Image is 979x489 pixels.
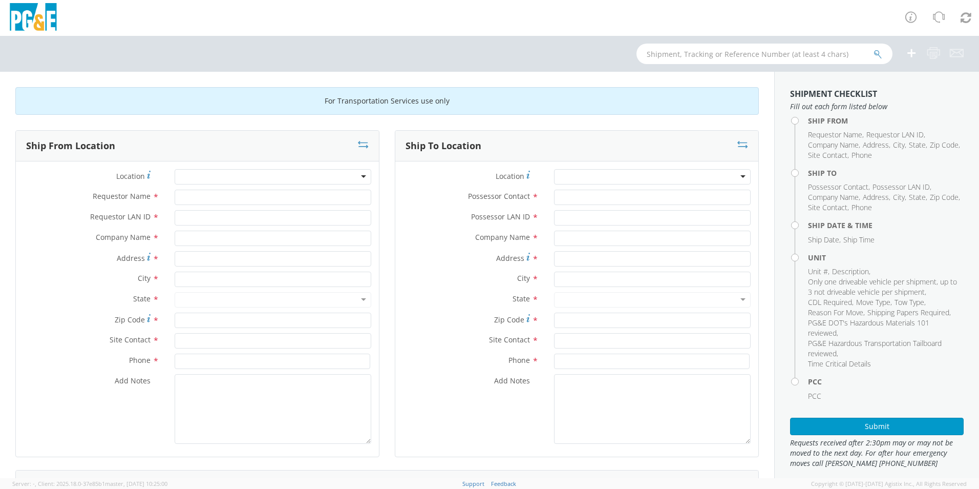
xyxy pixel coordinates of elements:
h3: Ship From Location [26,141,115,151]
span: City [517,273,530,283]
span: Time Critical Details [808,359,871,369]
h4: Ship Date & Time [808,221,964,229]
span: Address [496,253,524,263]
span: Location [496,171,524,181]
li: , [808,192,860,202]
span: Phone [852,150,872,160]
span: Phone [852,202,872,212]
span: City [138,273,151,283]
button: Submit [790,418,964,435]
li: , [808,150,849,160]
span: Location [116,171,145,181]
li: , [872,182,931,192]
span: Shipping Papers Required [867,308,949,317]
li: , [808,308,865,318]
span: Ship Date [808,235,839,244]
span: Company Name [475,232,530,242]
li: , [867,308,951,318]
span: Tow Type [895,297,924,307]
h4: Ship To [808,169,964,177]
h4: PCC [808,378,964,385]
li: , [808,338,961,359]
span: Phone [129,355,151,365]
span: Site Contact [808,202,847,212]
span: Unit # [808,267,828,276]
span: Move Type [856,297,890,307]
strong: Shipment Checklist [790,88,877,99]
span: Requestor Name [93,191,151,201]
span: State [909,192,926,202]
span: Possessor LAN ID [471,212,530,221]
li: , [866,130,925,140]
span: Zip Code [930,192,959,202]
li: , [832,267,870,277]
span: City [893,140,905,150]
li: , [895,297,926,308]
span: Company Name [96,232,151,242]
span: Reason For Move [808,308,863,317]
span: Copyright © [DATE]-[DATE] Agistix Inc., All Rights Reserved [811,480,967,488]
li: , [808,297,854,308]
span: Requests received after 2:30pm may or may not be moved to the next day. For after hour emergency ... [790,438,964,468]
span: Zip Code [115,315,145,324]
div: For Transportation Services use only [15,87,759,115]
span: Site Contact [808,150,847,160]
span: Client: 2025.18.0-37e85b1 [38,480,167,487]
li: , [808,182,870,192]
span: Add Notes [115,376,151,385]
li: , [893,140,906,150]
span: Possessor LAN ID [872,182,930,192]
img: pge-logo-06675f144f4cfa6a6814.png [8,3,59,33]
span: PCC [808,391,821,401]
li: , [808,235,841,245]
span: CDL Required [808,297,852,307]
span: Add Notes [494,376,530,385]
span: Ship Time [843,235,875,244]
span: Requestor LAN ID [90,212,151,221]
li: , [863,192,890,202]
span: Site Contact [110,335,151,344]
h4: Ship From [808,117,964,125]
span: Address [863,140,889,150]
li: , [909,192,927,202]
span: , [35,480,36,487]
span: State [513,294,530,303]
a: Support [462,480,484,487]
span: Fill out each form listed below [790,101,964,112]
span: Server: - [12,480,36,487]
span: Company Name [808,192,859,202]
span: Requestor LAN ID [866,130,924,139]
span: Only one driveable vehicle per shipment, up to 3 not driveable vehicle per shipment [808,277,957,297]
li: , [856,297,892,308]
span: Zip Code [930,140,959,150]
span: Address [863,192,889,202]
span: Site Contact [489,335,530,344]
li: , [863,140,890,150]
span: Zip Code [494,315,524,324]
li: , [930,192,960,202]
span: Description [832,267,869,276]
a: Feedback [491,480,516,487]
span: PG&E Hazardous Transportation Tailboard reviewed [808,338,942,358]
li: , [893,192,906,202]
span: State [133,294,151,303]
li: , [909,140,927,150]
span: Possessor Contact [808,182,868,192]
span: Possessor Contact [468,191,530,201]
span: Company Name [808,140,859,150]
li: , [808,318,961,338]
span: City [893,192,905,202]
li: , [930,140,960,150]
li: , [808,130,864,140]
span: Phone [508,355,530,365]
li: , [808,277,961,297]
li: , [808,267,829,277]
li: , [808,140,860,150]
span: Requestor Name [808,130,862,139]
li: , [808,202,849,213]
input: Shipment, Tracking or Reference Number (at least 4 chars) [636,44,892,64]
span: PG&E DOT's Hazardous Materials 101 reviewed [808,318,929,338]
h3: Ship To Location [406,141,481,151]
h4: Unit [808,254,964,261]
span: Address [117,253,145,263]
